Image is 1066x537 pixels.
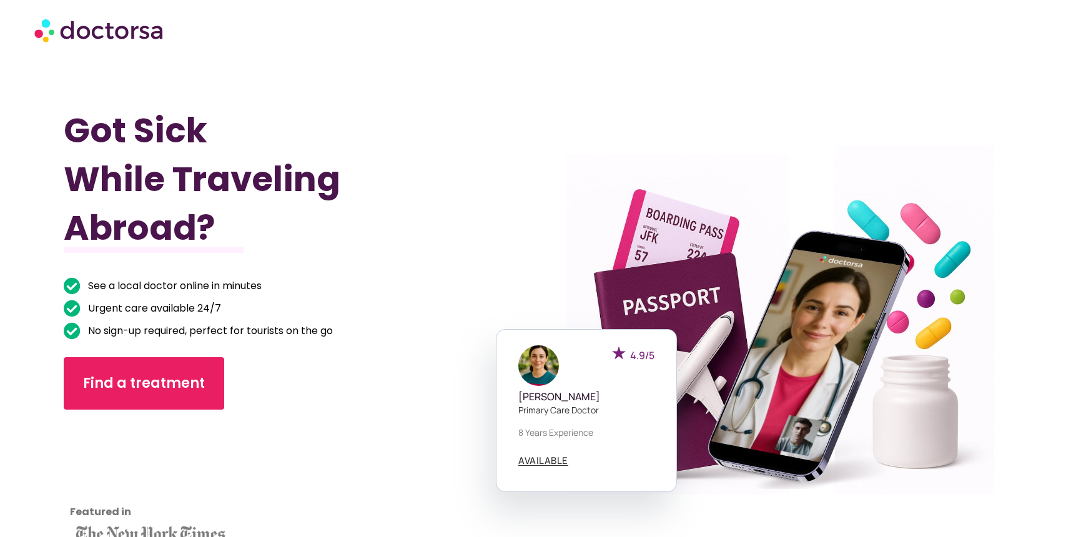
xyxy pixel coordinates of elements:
[518,456,568,465] span: AVAILABLE
[630,348,654,362] span: 4.9/5
[85,322,333,340] span: No sign-up required, perfect for tourists on the go
[518,426,654,439] p: 8 years experience
[83,373,205,393] span: Find a treatment
[518,456,568,466] a: AVAILABLE
[85,277,262,295] span: See a local doctor online in minutes
[85,300,221,317] span: Urgent care available 24/7
[70,428,182,522] iframe: Customer reviews powered by Trustpilot
[64,106,462,252] h1: Got Sick While Traveling Abroad?
[70,505,131,519] strong: Featured in
[518,403,654,416] p: Primary care doctor
[518,391,654,403] h5: [PERSON_NAME]
[64,357,224,410] a: Find a treatment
